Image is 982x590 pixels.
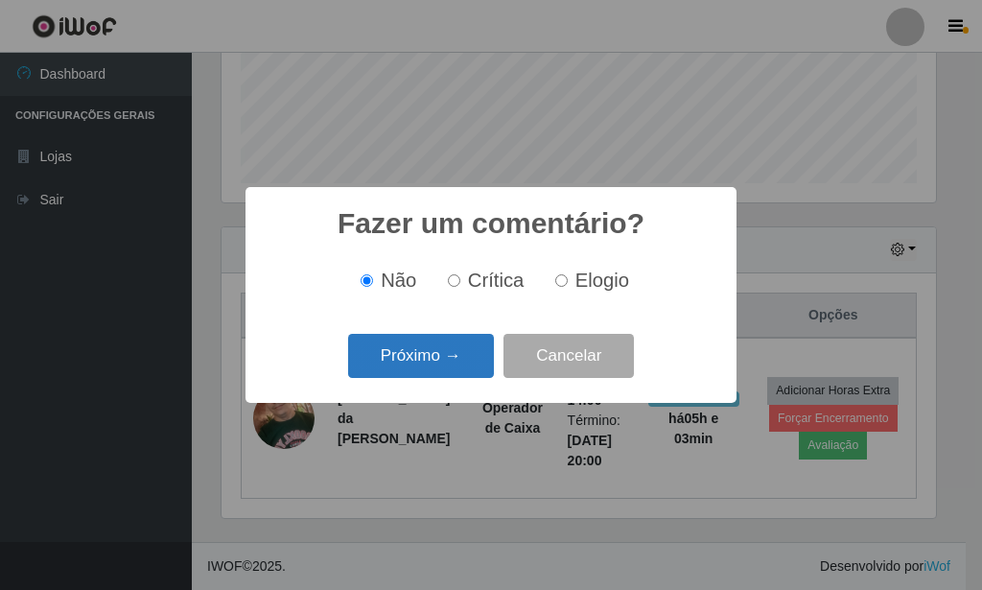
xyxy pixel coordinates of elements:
[575,270,629,291] span: Elogio
[448,274,460,287] input: Crítica
[555,274,568,287] input: Elogio
[381,270,416,291] span: Não
[503,334,634,379] button: Cancelar
[361,274,373,287] input: Não
[338,206,644,241] h2: Fazer um comentário?
[348,334,494,379] button: Próximo →
[468,270,525,291] span: Crítica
